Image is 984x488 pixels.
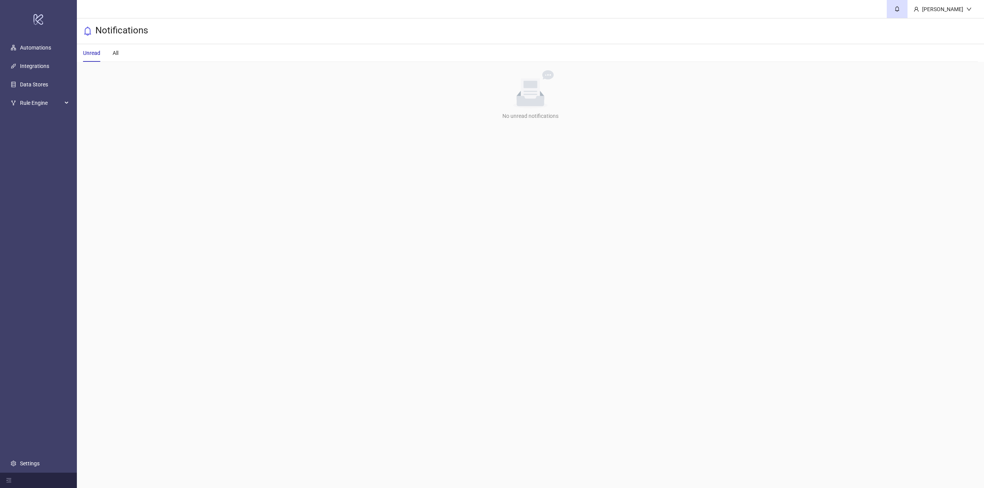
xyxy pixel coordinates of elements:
[20,81,48,88] a: Data Stores
[966,7,972,12] span: down
[20,95,62,111] span: Rule Engine
[11,100,16,106] span: fork
[894,6,900,12] span: bell
[113,49,118,57] div: All
[914,7,919,12] span: user
[919,5,966,13] div: [PERSON_NAME]
[80,112,981,120] div: No unread notifications
[6,478,12,483] span: menu-fold
[95,25,148,38] h3: Notifications
[20,460,40,466] a: Settings
[20,63,49,69] a: Integrations
[20,45,51,51] a: Automations
[83,26,92,36] span: bell
[83,49,100,57] div: Unread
